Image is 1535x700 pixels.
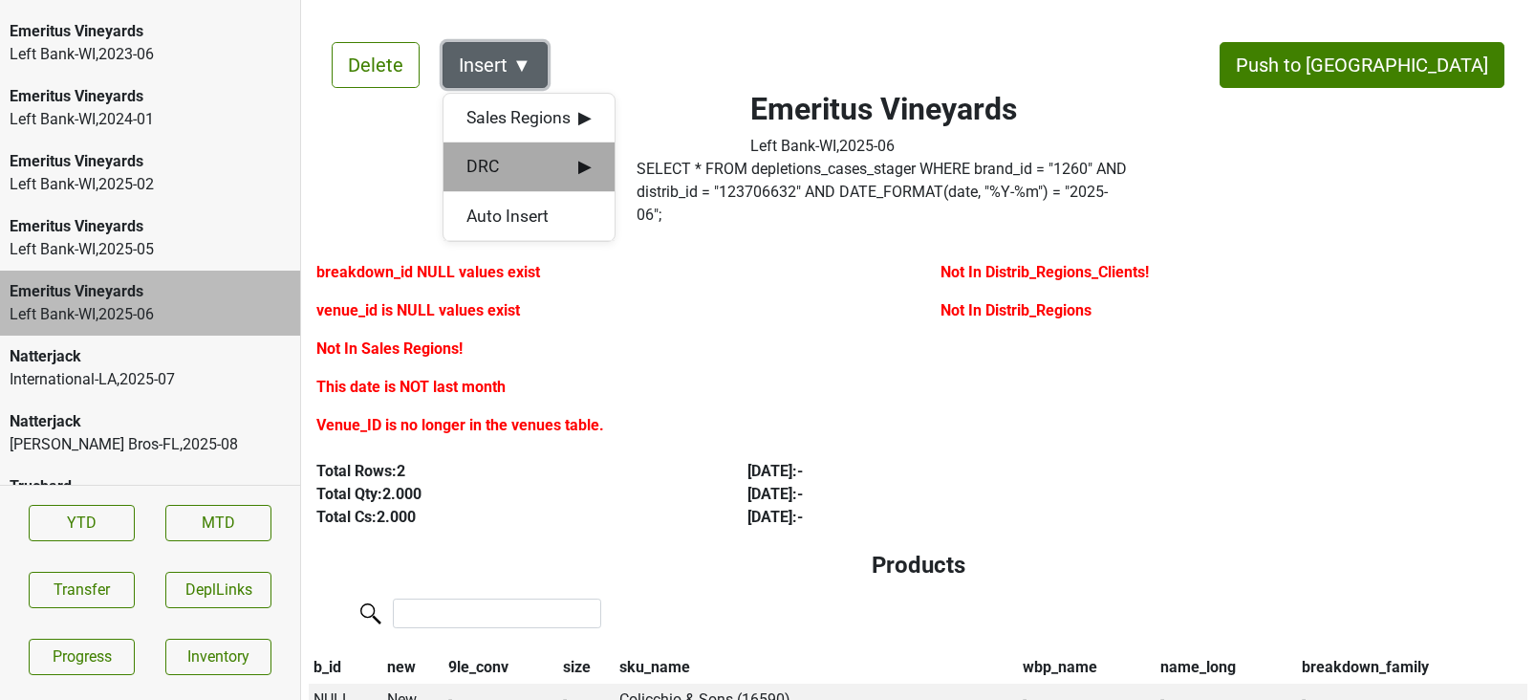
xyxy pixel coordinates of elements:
label: Not In Sales Regions! [316,338,463,361]
label: Click to copy query [637,158,1130,227]
label: venue_id is NULL values exist [316,299,520,322]
div: [DATE] : - [747,506,1135,529]
div: Total Rows: 2 [316,460,703,483]
th: b_id: activate to sort column descending [309,651,382,684]
button: Transfer [29,572,135,608]
div: Total Cs: 2.000 [316,506,703,529]
span: Sales Regions [466,105,592,130]
button: DeplLinks [165,572,271,608]
label: This date is NOT last month [316,376,506,399]
div: Auto Insert [443,192,615,241]
label: Not In Distrib_Regions_Clients! [940,261,1149,284]
div: Left Bank-WI , 2025 - 06 [10,303,291,326]
a: Inventory [165,639,271,675]
div: Natterjack [10,410,291,433]
h4: Products [324,552,1512,580]
div: Left Bank-WI , 2025 - 02 [10,173,291,196]
a: MTD [165,505,271,541]
th: sku_name: activate to sort column ascending [616,651,1018,684]
a: YTD [29,505,135,541]
a: Progress [29,639,135,675]
div: International-LA , 2025 - 07 [10,368,291,391]
div: Left Bank-WI , 2025 - 05 [10,238,291,261]
div: Emeritus Vineyards [10,150,291,173]
th: wbp_name: activate to sort column ascending [1018,651,1157,684]
div: Natterjack [10,345,291,368]
label: Venue_ID is no longer in the venues table. [316,414,604,437]
th: 9le_conv: activate to sort column ascending [443,651,559,684]
div: Left Bank-WI , 2025 - 06 [750,135,1017,158]
th: new: activate to sort column ascending [382,651,443,684]
div: Emeritus Vineyards [10,280,291,303]
label: Not In Distrib_Regions [940,299,1092,322]
h2: Emeritus Vineyards [750,91,1017,127]
button: Push to [GEOGRAPHIC_DATA] [1220,42,1504,88]
div: Emeritus Vineyards [10,215,291,238]
div: Truchard [10,475,291,498]
span: DRC [466,154,592,179]
div: [DATE] : - [747,483,1135,506]
div: Emeritus Vineyards [10,85,291,108]
button: Delete [332,42,420,88]
div: Left Bank-WI , 2023 - 06 [10,43,291,66]
div: [PERSON_NAME] Bros-FL , 2025 - 08 [10,433,291,456]
label: breakdown_id NULL values exist [316,261,540,284]
div: [DATE] : - [747,460,1135,483]
span: ▶ [578,154,592,179]
span: ▶ [578,105,592,130]
div: Total Qty: 2.000 [316,483,703,506]
th: breakdown_family: activate to sort column ascending [1297,651,1527,684]
div: Left Bank-WI , 2024 - 01 [10,108,291,131]
th: name_long: activate to sort column ascending [1156,651,1296,684]
th: size: activate to sort column ascending [559,651,616,684]
div: Emeritus Vineyards [10,20,291,43]
button: Insert ▼ [443,42,548,88]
